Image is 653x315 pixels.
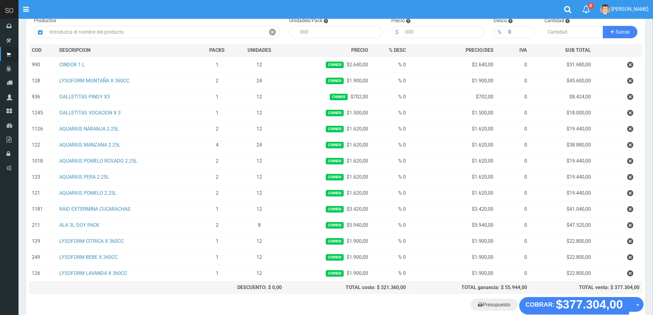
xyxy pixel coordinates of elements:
td: 1245 [29,105,57,121]
td: 24 [235,137,284,153]
span: Chinos [326,254,343,261]
td: $1.620,00 [284,153,371,169]
td: 211 [29,217,57,233]
td: $1.900,00 [409,265,496,281]
td: $8.424,00 [530,89,594,105]
td: $5.940,00 [409,217,496,233]
td: 12 [235,89,284,105]
input: 000 [505,26,536,38]
td: 12 [235,265,284,281]
a: LYSOFORM BEBE X 360CC [59,254,118,260]
td: $5.940,00 [284,217,371,233]
td: $1.900,00 [409,249,496,265]
td: 249 [29,249,57,265]
button: Sumar [603,26,638,38]
div: TOTAL ganancia: $ 55.944,00 [411,284,527,291]
td: $1.620,00 [409,169,496,185]
td: 1 [199,265,235,281]
td: % 0 [371,233,409,249]
td: $19.440,00 [530,185,594,201]
td: $1.620,00 [409,137,496,153]
span: IVA [520,47,527,53]
td: $1.620,00 [284,137,371,153]
a: LYSOFORM CITRICA X 360CC [59,238,124,244]
img: User Image [600,4,610,15]
div: $ [392,26,402,38]
td: $1.900,00 [284,265,371,281]
td: $1.500,00 [409,105,496,121]
td: 12 [235,153,284,169]
a: CINDOR 1 L [59,62,85,68]
td: % 0 [371,201,409,217]
td: $1.620,00 [409,121,496,137]
td: $1.620,00 [284,169,371,185]
span: Sumar [616,29,630,35]
td: $1.620,00 [284,121,371,137]
td: $31.680,00 [530,57,594,73]
td: 126 [29,265,57,281]
td: $22.800,00 [530,265,594,281]
td: $3.420,00 [409,201,496,217]
td: 0 [496,73,530,89]
input: Introduzca el nombre del producto [46,26,266,38]
label: Unidades/Pack [289,17,323,24]
div: % [494,26,505,38]
td: $2.640,00 [409,57,496,73]
td: % 0 [371,121,409,137]
td: 936 [29,89,57,105]
td: 1 [199,105,235,121]
td: 0 [496,201,530,217]
td: 0 [496,89,530,105]
td: $1.620,00 [284,185,371,201]
span: PRECIO [351,47,368,54]
td: 0 [496,57,530,73]
td: % 0 [371,217,409,233]
label: Descu [494,17,507,24]
td: $41.040,00 [530,201,594,217]
td: % 0 [371,185,409,201]
a: GALLETITAS VOCACION X 3 [59,110,121,116]
td: 1 [199,89,235,105]
a: LYSOFORM LAVANDA X 360CC [59,270,127,276]
label: Precio [392,17,405,24]
td: 1 [199,233,235,249]
td: $702,00 [284,89,371,105]
td: % 0 [371,89,409,105]
td: 1018 [29,153,57,169]
th: DES [57,44,199,57]
td: 12 [235,57,284,73]
td: $1.900,00 [284,233,371,249]
span: Chinos [326,222,343,229]
td: % 0 [371,105,409,121]
td: 121 [29,185,57,201]
a: AQUARIUS POMELO 2.25L [59,190,117,196]
div: TOTAL venta: $ 377.304,00 [532,284,640,291]
td: % 0 [371,169,409,185]
td: 1126 [29,121,57,137]
td: 123 [29,169,57,185]
span: Chinos [326,238,343,245]
th: PACKS [199,44,235,57]
td: $1.620,00 [409,153,496,169]
td: 2 [199,217,235,233]
td: 0 [496,233,530,249]
button: COBRAR: $377.304,00 [519,297,629,314]
td: 1 [199,249,235,265]
td: % 0 [371,265,409,281]
span: Chinos [326,126,343,132]
td: % 0 [371,137,409,153]
a: GALLETITAS PINDY X3 [59,94,110,100]
td: 0 [496,249,530,265]
td: 12 [235,105,284,121]
div: TOTAL costo: $ 321.360,00 [287,284,406,291]
td: $702,00 [409,89,496,105]
td: $1.900,00 [409,73,496,89]
td: $19.440,00 [530,169,594,185]
td: 1181 [29,201,57,217]
td: 0 [496,153,530,169]
td: 8 [235,217,284,233]
span: SUB TOTAL [565,47,591,54]
span: Chinos [326,142,343,148]
th: UNIDADES [235,44,284,57]
td: 129 [29,233,57,249]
